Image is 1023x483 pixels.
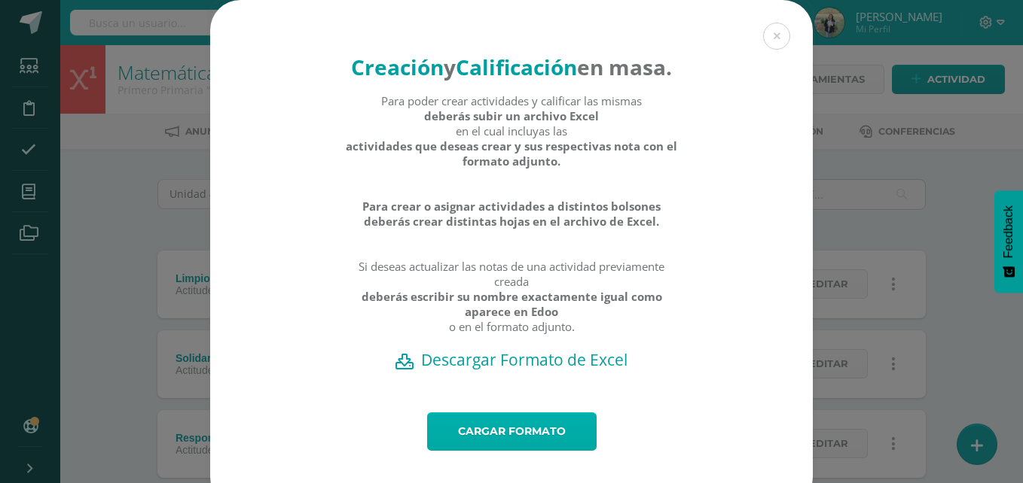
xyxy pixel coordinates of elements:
h4: en masa. [345,53,679,81]
div: Para poder crear actividades y calificar las mismas en el cual incluyas las Si deseas actualizar ... [345,93,679,349]
strong: Calificación [456,53,577,81]
strong: deberás subir un archivo Excel [424,108,599,123]
strong: y [444,53,456,81]
button: Feedback - Mostrar encuesta [994,190,1023,293]
strong: Para crear o asignar actividades a distintos bolsones deberás crear distintas hojas en el archivo... [345,199,679,229]
button: Close (Esc) [763,23,790,50]
span: Feedback [1002,205,1015,258]
a: Cargar formato [427,412,597,451]
strong: deberás escribir su nombre exactamente igual como aparece en Edoo [345,289,679,319]
a: Descargar Formato de Excel [237,349,786,370]
strong: actividades que deseas crear y sus respectivas nota con el formato adjunto. [345,138,679,169]
strong: Creación [351,53,444,81]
